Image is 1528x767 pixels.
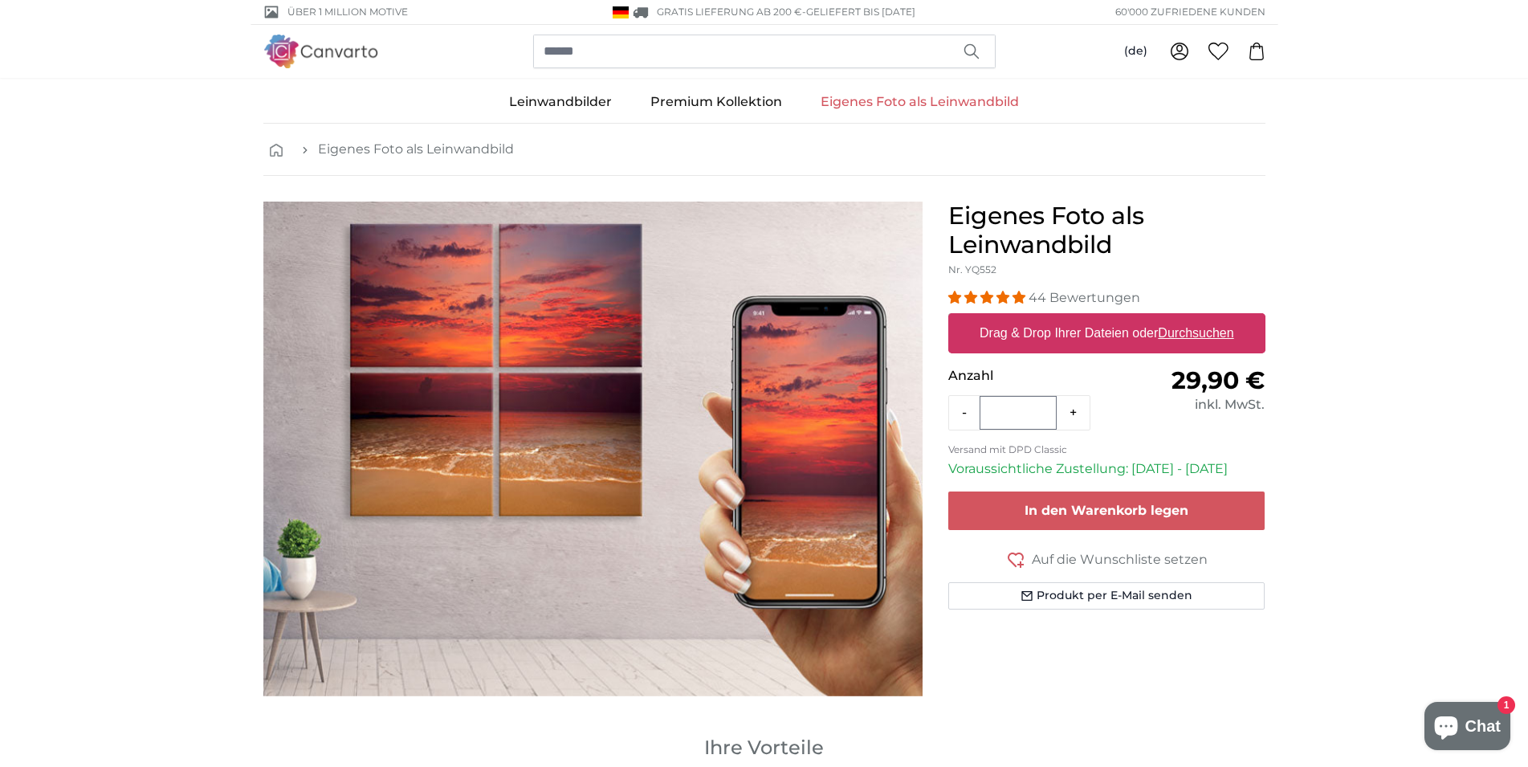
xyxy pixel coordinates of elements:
[263,35,379,67] img: Canvarto
[801,81,1038,123] a: Eigenes Foto als Leinwandbild
[948,582,1265,610] button: Produkt per E-Mail senden
[263,124,1265,176] nav: breadcrumbs
[1032,550,1208,569] span: Auf die Wunschliste setzen
[1025,503,1188,518] span: In den Warenkorb legen
[948,263,996,275] span: Nr. YQ552
[948,202,1265,259] h1: Eigenes Foto als Leinwandbild
[1158,326,1233,340] u: Durchsuchen
[948,492,1265,530] button: In den Warenkorb legen
[949,397,980,429] button: -
[948,366,1106,386] p: Anzahl
[1057,397,1090,429] button: +
[948,459,1265,479] p: Voraussichtliche Zustellung: [DATE] - [DATE]
[318,140,514,159] a: Eigenes Foto als Leinwandbild
[263,735,1265,761] h3: Ihre Vorteile
[802,6,915,18] span: -
[263,202,923,696] div: 1 of 1
[490,81,631,123] a: Leinwandbilder
[1106,395,1265,414] div: inkl. MwSt.
[1115,5,1265,19] span: 60'000 ZUFRIEDENE KUNDEN
[948,290,1029,305] span: 4.93 stars
[973,317,1241,349] label: Drag & Drop Ihrer Dateien oder
[1111,37,1160,66] button: (de)
[657,6,802,18] span: GRATIS Lieferung ab 200 €
[263,202,923,696] img: personalised-canvas-print
[948,443,1265,456] p: Versand mit DPD Classic
[287,5,408,19] span: Über 1 Million Motive
[1171,365,1265,395] span: 29,90 €
[1029,290,1140,305] span: 44 Bewertungen
[1420,702,1515,754] inbox-online-store-chat: Onlineshop-Chat von Shopify
[631,81,801,123] a: Premium Kollektion
[948,549,1265,569] button: Auf die Wunschliste setzen
[613,6,629,18] img: Deutschland
[806,6,915,18] span: Geliefert bis [DATE]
